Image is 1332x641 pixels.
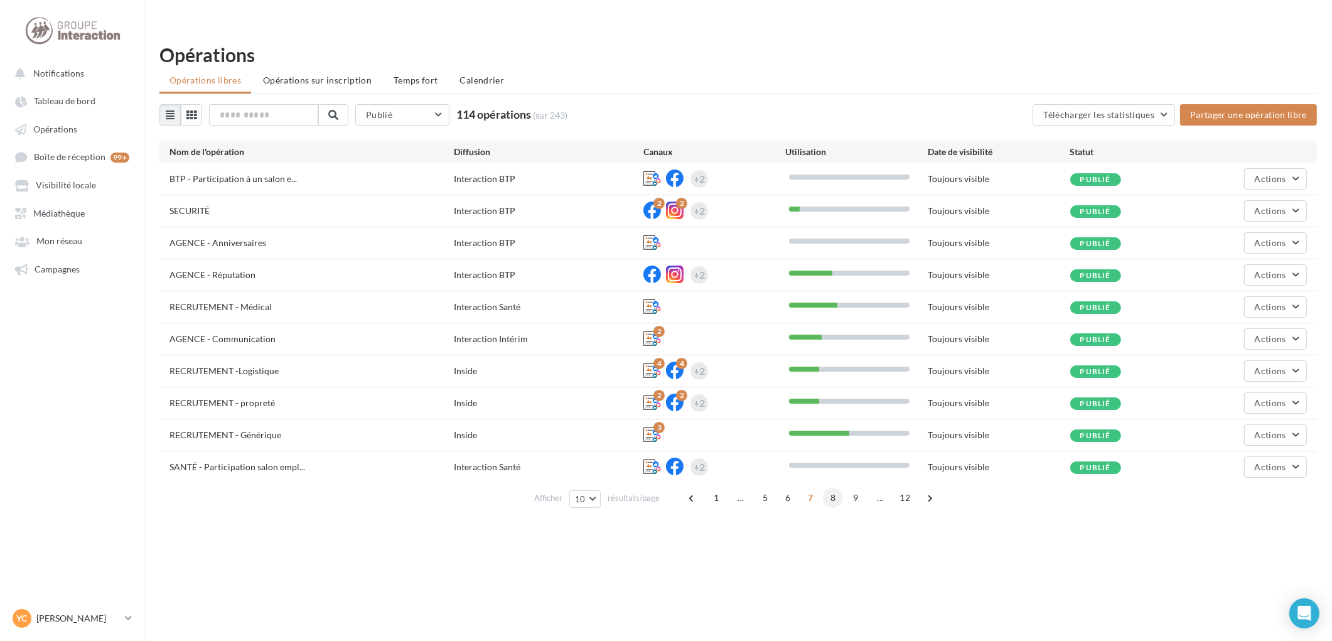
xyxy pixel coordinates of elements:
[169,237,266,248] span: AGENCE - Anniversaires
[169,269,255,280] span: AGENCE - Réputation
[533,110,567,121] span: (sur 243)
[34,152,105,163] span: Boîte de réception
[36,236,82,247] span: Mon réseau
[653,422,665,433] div: 3
[10,606,134,630] a: YC [PERSON_NAME]
[786,146,928,158] div: Utilisation
[1244,264,1307,286] button: Actions
[706,488,726,508] span: 1
[8,173,137,196] a: Visibilité locale
[1080,303,1111,312] span: Publié
[1244,392,1307,414] button: Actions
[1255,333,1286,344] span: Actions
[1244,232,1307,254] button: Actions
[1244,200,1307,222] button: Actions
[1255,205,1286,216] span: Actions
[846,488,866,508] span: 9
[454,461,643,473] div: Interaction Santé
[1289,598,1319,628] div: Open Intercom Messenger
[731,488,751,508] span: ...
[643,146,786,158] div: Canaux
[1080,239,1111,248] span: Publié
[110,153,129,163] div: 99+
[8,89,137,112] a: Tableau de bord
[454,429,643,441] div: Inside
[1244,296,1307,318] button: Actions
[169,301,272,312] span: RECRUTEMENT - Médical
[1033,104,1175,126] button: Télécharger les statistiques
[33,124,77,134] span: Opérations
[8,229,137,252] a: Mon réseau
[800,488,820,508] span: 7
[894,488,915,508] span: 12
[608,492,660,504] span: résultats/page
[575,494,586,504] span: 10
[870,488,890,508] span: ...
[169,429,281,440] span: RECRUTEMENT - Générique
[1255,365,1286,376] span: Actions
[928,333,1070,345] div: Toujours visible
[454,269,643,281] div: Interaction BTP
[928,365,1070,377] div: Toujours visible
[823,488,843,508] span: 8
[36,612,120,625] p: [PERSON_NAME]
[676,198,687,209] div: 2
[454,173,643,185] div: Interaction BTP
[534,492,562,504] span: Afficher
[34,96,95,107] span: Tableau de bord
[1080,431,1111,440] span: Publié
[653,198,665,209] div: 2
[8,145,137,168] a: Boîte de réception 99+
[755,488,775,508] span: 5
[928,397,1070,409] div: Toujours visible
[653,358,665,369] div: 4
[1080,271,1111,280] span: Publié
[1080,463,1111,472] span: Publié
[653,390,665,401] div: 2
[456,107,531,121] span: 114 opérations
[1255,237,1286,248] span: Actions
[694,266,705,284] div: +2
[694,394,705,412] div: +2
[928,429,1070,441] div: Toujours visible
[1255,269,1286,280] span: Actions
[1244,360,1307,382] button: Actions
[928,237,1070,249] div: Toujours visible
[263,75,372,85] span: Opérations sur inscription
[1080,207,1111,216] span: Publié
[778,488,798,508] span: 6
[1180,104,1317,126] button: Partager une opération libre
[1070,146,1213,158] div: Statut
[1043,109,1154,120] span: Télécharger les statistiques
[928,269,1070,281] div: Toujours visible
[928,205,1070,217] div: Toujours visible
[653,326,665,337] div: 2
[1080,175,1111,184] span: Publié
[454,237,643,249] div: Interaction BTP
[1080,335,1111,344] span: Publié
[169,397,275,408] span: RECRUTEMENT - propreté
[460,75,505,85] span: Calendrier
[1080,399,1111,408] span: Publié
[676,358,687,369] div: 4
[1244,456,1307,478] button: Actions
[8,62,132,84] button: Notifications
[1080,367,1111,376] span: Publié
[33,208,85,218] span: Médiathèque
[169,146,454,158] div: Nom de l'opération
[8,202,137,224] a: Médiathèque
[17,612,28,625] span: YC
[8,257,137,280] a: Campagnes
[1255,173,1286,184] span: Actions
[169,205,210,216] span: SECURITÉ
[159,45,1317,64] div: Opérations
[1255,429,1286,440] span: Actions
[394,75,438,85] span: Temps fort
[1244,328,1307,350] button: Actions
[1244,168,1307,190] button: Actions
[454,146,643,158] div: Diffusion
[35,264,80,274] span: Campagnes
[1255,461,1286,472] span: Actions
[694,170,705,188] div: +2
[33,68,84,78] span: Notifications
